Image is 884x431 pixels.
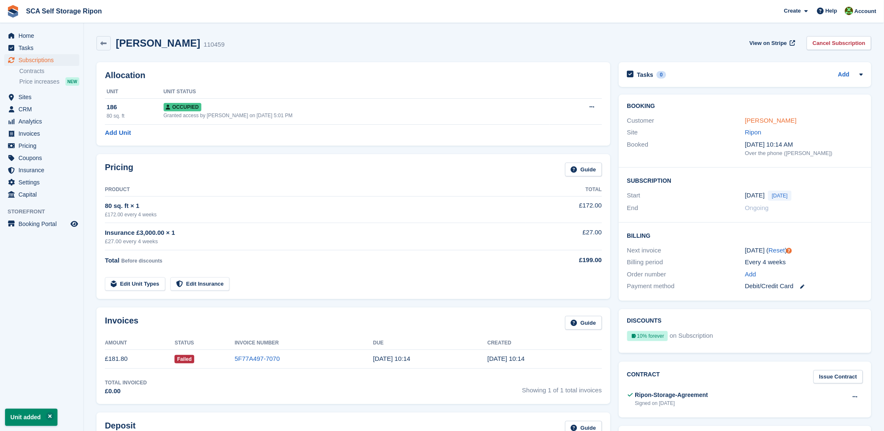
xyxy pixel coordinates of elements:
a: menu [4,128,79,139]
span: Before discounts [121,258,162,264]
span: View on Stripe [750,39,787,47]
th: Product [105,183,525,197]
a: Edit Insurance [170,277,230,291]
time: 2025-09-27 09:14:43 UTC [373,355,410,362]
div: £27.00 every 4 weeks [105,237,525,246]
th: Total [525,183,602,197]
div: Start [627,191,745,201]
a: menu [4,218,79,230]
a: Guide [565,163,602,176]
div: £172.00 every 4 weeks [105,211,525,218]
div: Granted access by [PERSON_NAME] on [DATE] 5:01 PM [164,112,550,119]
span: Failed [175,355,194,363]
a: 5F77A497-7070 [235,355,280,362]
div: Payment method [627,281,745,291]
span: Settings [18,176,69,188]
a: Issue Contract [814,370,863,384]
div: 186 [107,102,164,112]
span: Sites [18,91,69,103]
th: Status [175,336,235,350]
a: menu [4,116,79,127]
div: Billing period [627,258,745,267]
img: stora-icon-8386f47178a22dfd0bd8f6a31ec36ba5ce8667c1dd55bd0f319d3a0aa187defe.svg [7,5,19,18]
div: Total Invoiced [105,379,147,386]
h2: [PERSON_NAME] [116,37,200,49]
a: Contracts [19,67,79,75]
div: End [627,203,745,213]
a: Add [838,70,850,80]
a: menu [4,189,79,200]
a: Edit Unit Types [105,277,165,291]
th: Amount [105,336,175,350]
h2: Billing [627,231,863,239]
div: Next invoice [627,246,745,255]
h2: Booking [627,103,863,110]
div: Ripon-Storage-Agreement [635,391,708,399]
div: Booked [627,140,745,158]
div: Every 4 weeks [745,258,863,267]
a: [PERSON_NAME] [745,117,797,124]
h2: Discounts [627,318,863,324]
span: on Subscription [670,331,713,344]
time: 2025-09-26 09:14:43 UTC [488,355,525,362]
div: Insurance £3,000.00 × 1 [105,228,525,238]
div: £199.00 [525,255,602,265]
a: menu [4,152,79,164]
th: Unit [105,85,164,99]
a: Price increases NEW [19,77,79,86]
span: Booking Portal [18,218,69,230]
a: Preview store [69,219,79,229]
span: Total [105,257,120,264]
time: 2025-09-26 00:00:00 UTC [745,191,765,200]
span: Create [784,7,801,15]
a: menu [4,91,79,103]
div: Customer [627,116,745,126]
div: [DATE] 10:14 AM [745,140,863,150]
span: Home [18,30,69,42]
a: menu [4,176,79,188]
th: Created [488,336,602,350]
td: £27.00 [525,223,602,250]
a: Add [745,270,756,279]
td: £172.00 [525,196,602,223]
a: Ripon [745,129,761,136]
a: menu [4,54,79,66]
a: menu [4,103,79,115]
a: menu [4,164,79,176]
a: Cancel Subscription [807,36,871,50]
a: menu [4,140,79,152]
a: menu [4,30,79,42]
th: Unit Status [164,85,550,99]
span: Subscriptions [18,54,69,66]
div: NEW [65,77,79,86]
span: Tasks [18,42,69,54]
h2: Allocation [105,71,602,80]
span: Ongoing [745,204,769,211]
div: 80 sq. ft [107,112,164,120]
a: View on Stripe [746,36,797,50]
div: 0 [657,71,666,79]
h2: Contract [627,370,660,384]
a: Add Unit [105,128,131,138]
span: Capital [18,189,69,200]
span: Invoices [18,128,69,139]
span: [DATE] [768,191,792,201]
div: 110459 [203,40,224,50]
th: Due [373,336,488,350]
div: Over the phone ([PERSON_NAME]) [745,149,863,158]
td: £181.80 [105,350,175,368]
p: Unit added [5,409,57,426]
h2: Invoices [105,316,138,330]
span: Account [855,7,876,16]
span: Price increases [19,78,60,86]
h2: Tasks [637,71,654,79]
div: [DATE] ( ) [745,246,863,255]
h2: Subscription [627,176,863,184]
div: Debit/Credit Card [745,281,863,291]
a: SCA Self Storage Ripon [23,4,105,18]
span: CRM [18,103,69,115]
div: Site [627,128,745,137]
div: Order number [627,270,745,279]
span: Analytics [18,116,69,127]
span: Insurance [18,164,69,176]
